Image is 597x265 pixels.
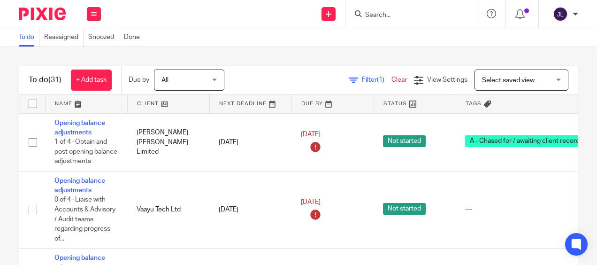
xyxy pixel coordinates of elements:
[29,75,61,85] h1: To do
[301,132,321,138] span: [DATE]
[482,77,535,84] span: Select saved view
[553,7,568,22] img: svg%3E
[48,76,61,84] span: (31)
[377,77,384,83] span: (1)
[19,28,39,47] a: To do
[129,75,149,85] p: Due by
[383,135,426,147] span: Not started
[209,113,291,171] td: [DATE]
[54,120,105,136] a: Opening balance adjustments
[54,139,117,164] span: 1 of 4 · Obtain and post opening balance adjustments
[391,77,407,83] a: Clear
[19,8,66,20] img: Pixie
[54,178,105,194] a: Opening balance adjustments
[127,171,209,249] td: Vaayu Tech Ltd
[465,135,588,147] span: A - Chased for / awaiting client records
[54,197,115,242] span: 0 of 4 · Liaise with Accounts & Advisory / Audit teams regarding progress of...
[301,199,321,206] span: [DATE]
[427,77,467,83] span: View Settings
[383,203,426,215] span: Not started
[127,113,209,171] td: [PERSON_NAME] [PERSON_NAME] Limited
[88,28,119,47] a: Snoozed
[161,77,168,84] span: All
[209,171,291,249] td: [DATE]
[364,11,449,20] input: Search
[362,77,391,83] span: Filter
[465,205,590,214] div: ---
[124,28,145,47] a: Done
[71,70,112,91] a: + Add task
[466,101,482,106] span: Tags
[44,28,84,47] a: Reassigned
